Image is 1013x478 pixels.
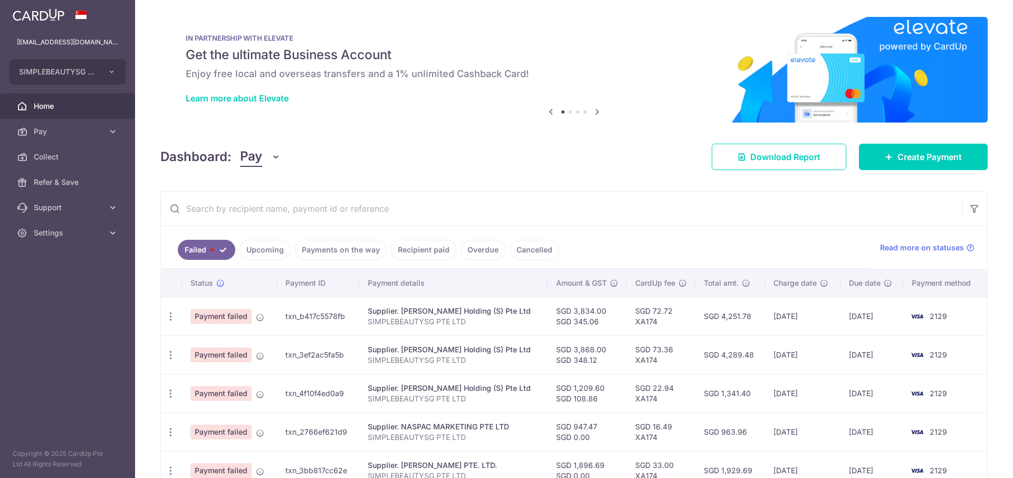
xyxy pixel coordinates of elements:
td: SGD 1,209.60 SGD 108.86 [548,374,627,413]
div: Supplier. [PERSON_NAME] PTE. LTD. [368,460,539,471]
button: Pay [240,147,281,167]
a: Read more on statuses [880,242,974,253]
span: Payment failed [190,348,252,362]
input: Search by recipient name, payment id or reference [161,192,962,226]
h6: Enjoy free local and overseas transfers and a 1% unlimited Cashback Card! [186,68,962,80]
span: 2129 [930,427,947,436]
a: Upcoming [240,240,291,260]
span: Payment failed [190,463,252,478]
img: Bank Card [906,426,928,438]
span: Total amt. [704,278,739,288]
td: SGD 4,289.48 [695,335,766,374]
h5: Get the ultimate Business Account [186,46,962,63]
p: SIMPLEBEAUTYSG PTE LTD [368,316,539,327]
a: Failed [178,240,235,260]
div: Supplier. [PERSON_NAME] Holding (S) Pte Ltd [368,306,539,316]
span: Home [34,101,103,111]
span: Support [34,202,103,213]
img: Bank Card [906,464,928,477]
p: SIMPLEBEAUTYSG PTE LTD [368,432,539,443]
p: SIMPLEBEAUTYSG PTE LTD [368,393,539,404]
span: Download Report [750,151,820,163]
td: [DATE] [840,335,903,374]
span: Pay [34,126,103,137]
td: [DATE] [840,297,903,335]
td: SGD 3,868.00 SGD 348.12 [548,335,627,374]
td: SGD 947.47 SGD 0.00 [548,413,627,451]
span: SIMPLEBEAUTYSG PTE. LTD. [19,67,97,77]
h4: Dashboard: [160,147,232,166]
td: SGD 4,251.78 [695,297,766,335]
a: Learn more about Elevate [186,93,289,104]
p: [EMAIL_ADDRESS][DOMAIN_NAME] [17,37,118,48]
td: SGD 22.94 XA174 [627,374,695,413]
td: SGD 1,341.40 [695,374,766,413]
span: Payment failed [190,425,252,439]
span: Pay [240,147,262,167]
span: 2129 [930,389,947,398]
span: Payment failed [190,386,252,401]
th: Payment method [903,269,987,297]
span: Collect [34,152,103,162]
span: Payment failed [190,309,252,324]
th: Payment details [359,269,548,297]
img: Bank Card [906,310,928,323]
span: CardUp fee [635,278,675,288]
td: txn_2766ef621d9 [277,413,359,451]
span: Refer & Save [34,177,103,188]
span: Read more on statuses [880,242,964,253]
a: Payments on the way [295,240,387,260]
th: Payment ID [277,269,359,297]
td: [DATE] [840,413,903,451]
td: txn_b417c5578fb [277,297,359,335]
img: Bank Card [906,387,928,400]
td: txn_4f10f4ed0a9 [277,374,359,413]
span: Settings [34,228,103,238]
span: Charge date [773,278,817,288]
td: [DATE] [765,413,840,451]
td: txn_3ef2ac5fa5b [277,335,359,374]
span: 2129 [930,312,947,321]
td: [DATE] [765,374,840,413]
div: Supplier. NASPAC MARKETING PTE LTD [368,421,539,432]
span: 2129 [930,466,947,475]
td: [DATE] [765,297,840,335]
td: SGD 16.49 XA174 [627,413,695,451]
td: [DATE] [840,374,903,413]
td: [DATE] [765,335,840,374]
p: SIMPLEBEAUTYSG PTE LTD [368,355,539,365]
a: Cancelled [510,240,559,260]
span: Due date [849,278,881,288]
a: Recipient paid [391,240,456,260]
a: Overdue [461,240,505,260]
td: SGD 73.36 XA174 [627,335,695,374]
span: Create Payment [897,151,962,163]
a: Download Report [712,144,846,170]
span: 2129 [930,350,947,359]
img: CardUp [13,8,64,21]
img: Renovation banner [160,17,988,123]
p: IN PARTNERSHIP WITH ELEVATE [186,34,962,42]
img: Bank Card [906,349,928,361]
a: Create Payment [859,144,988,170]
div: Supplier. [PERSON_NAME] Holding (S) Pte Ltd [368,383,539,393]
button: SIMPLEBEAUTYSG PTE. LTD. [9,59,126,85]
span: Status [190,278,213,288]
td: SGD 963.96 [695,413,766,451]
span: Amount & GST [556,278,607,288]
div: Supplier. [PERSON_NAME] Holding (S) Pte Ltd [368,344,539,355]
td: SGD 72.72 XA174 [627,297,695,335]
td: SGD 3,834.00 SGD 345.06 [548,297,627,335]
